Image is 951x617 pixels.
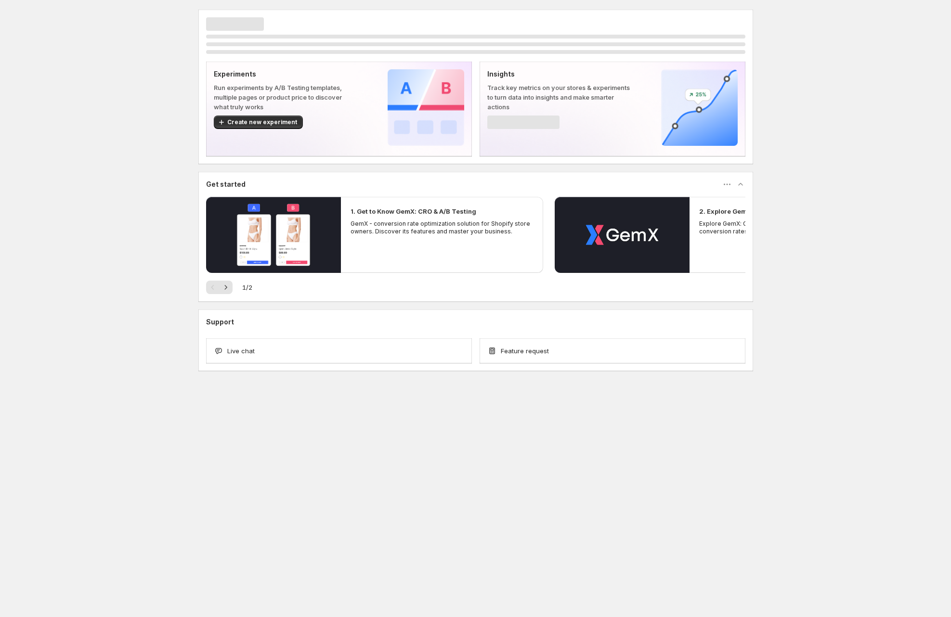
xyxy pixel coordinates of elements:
h3: Get started [206,180,246,189]
p: Explore GemX: CRO & A/B testing Use Cases to boost conversion rates and drive growth. [699,220,882,235]
button: Create new experiment [214,116,303,129]
p: Run experiments by A/B Testing templates, multiple pages or product price to discover what truly ... [214,83,357,112]
nav: Pagination [206,281,233,294]
p: Track key metrics on your stores & experiments to turn data into insights and make smarter actions [487,83,630,112]
h2: 2. Explore GemX: CRO & A/B Testing Use Cases [699,206,848,216]
img: Insights [661,69,738,146]
span: 1 / 2 [242,283,252,292]
button: Play video [206,197,341,273]
h2: 1. Get to Know GemX: CRO & A/B Testing [351,206,476,216]
p: Experiments [214,69,357,79]
img: Experiments [388,69,464,146]
p: Insights [487,69,630,79]
span: Create new experiment [227,118,297,126]
span: Live chat [227,346,255,356]
p: GemX - conversion rate optimization solution for Shopify store owners. Discover its features and ... [351,220,534,235]
h3: Support [206,317,234,327]
button: Play video [555,197,690,273]
button: Next [219,281,233,294]
span: Feature request [501,346,549,356]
